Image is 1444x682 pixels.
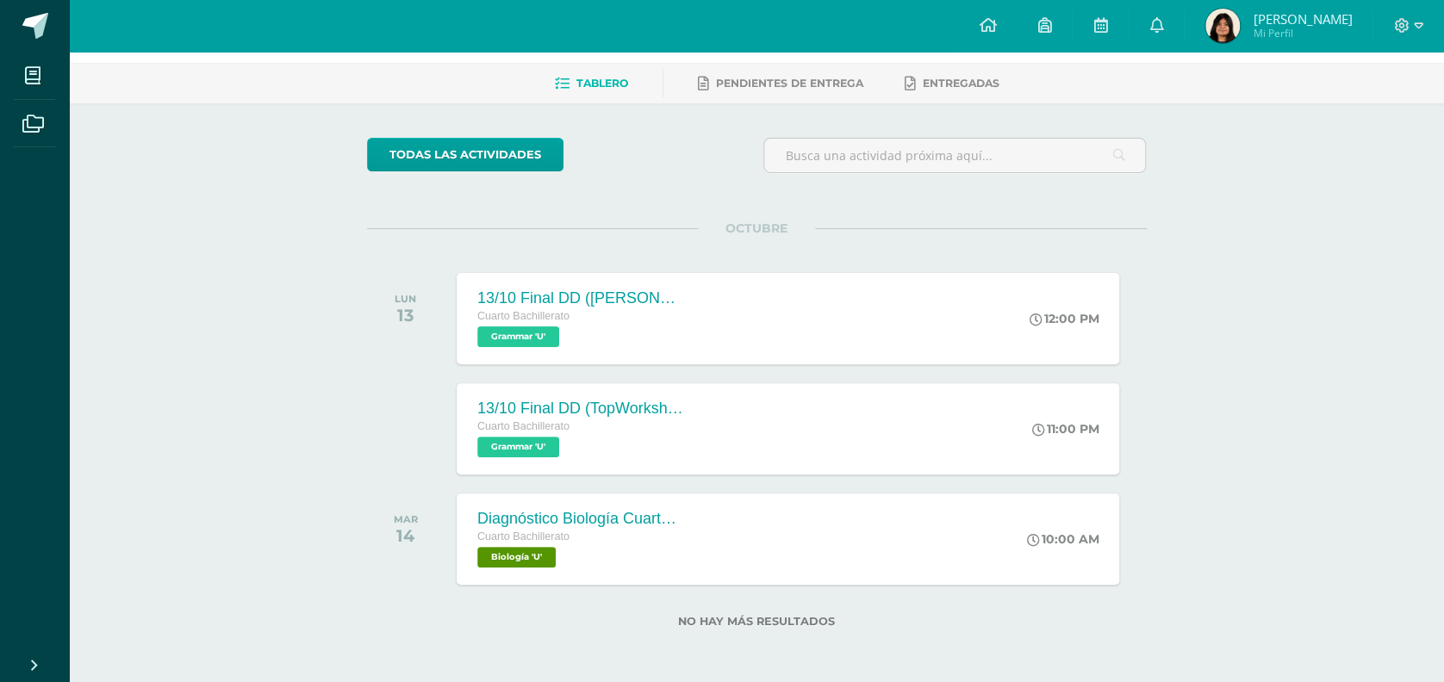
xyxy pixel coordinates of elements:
span: Pendientes de entrega [716,77,863,90]
span: OCTUBRE [698,220,815,236]
a: todas las Actividades [367,138,563,171]
span: Cuarto Bachillerato [477,310,570,322]
label: No hay más resultados [367,615,1147,628]
div: 14 [394,525,418,546]
span: Tablero [576,77,628,90]
span: Cuarto Bachillerato [477,420,570,432]
span: Entregadas [923,77,999,90]
div: MAR [394,513,418,525]
a: Entregadas [905,70,999,97]
div: 13/10 Final DD (TopWorksheets) [477,400,684,418]
span: Biología 'U' [477,547,556,567]
input: Busca una actividad próxima aquí... [764,139,1146,172]
a: Pendientes de entrega [698,70,863,97]
div: 12:00 PM [1029,311,1099,326]
a: Tablero [555,70,628,97]
div: 13/10 Final DD ([PERSON_NAME]) [477,289,684,307]
div: 11:00 PM [1031,421,1099,437]
div: Diagnóstico Biología Cuarta unidad [477,510,684,528]
span: Grammar 'U' [477,326,559,347]
span: Mi Perfil [1253,26,1352,40]
img: dce0b1ed9de55400785d98fcaf3680bd.png [1205,9,1240,43]
div: 10:00 AM [1026,531,1099,547]
span: [PERSON_NAME] [1253,10,1352,28]
div: 13 [395,305,416,325]
span: Grammar 'U' [477,437,559,457]
span: Cuarto Bachillerato [477,530,570,542]
div: LUN [395,293,416,305]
